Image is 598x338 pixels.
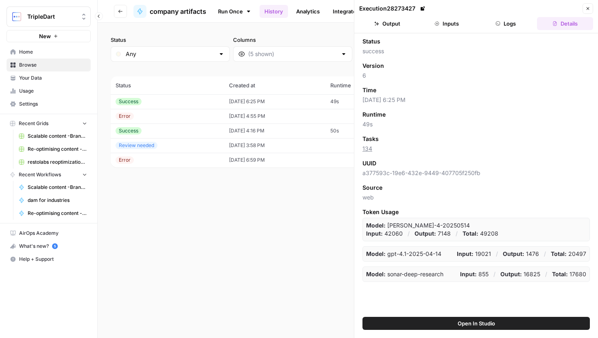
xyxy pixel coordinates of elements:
span: Tasks [362,135,379,143]
div: Error [116,113,134,120]
div: What's new? [7,240,90,252]
td: [DATE] 3:58 PM [224,138,325,153]
button: Help + Support [7,253,91,266]
strong: Output: [415,230,436,237]
span: web [362,193,590,201]
div: Success [116,127,142,134]
a: Integrate [328,5,361,18]
strong: Input: [457,250,474,257]
span: company artifacts [150,6,206,16]
th: Status [111,76,224,94]
button: Recent Grids [7,117,91,130]
p: sonar-deep-research [366,270,443,278]
strong: Model: [366,222,386,229]
strong: Total: [552,271,568,277]
a: History [260,5,288,18]
div: Success [116,98,142,105]
p: 19021 [457,250,491,258]
p: 7148 [415,230,451,238]
th: Runtime [325,76,393,94]
input: (5 shown) [248,50,337,58]
span: Usage [19,87,87,95]
span: success [362,47,590,55]
span: Settings [19,100,87,108]
a: Re-optimising content - revenuegrid Grid [15,143,91,156]
span: Scalable content -Brandlife Grid (1) [28,132,87,140]
p: 49208 [463,230,498,238]
a: 5 [52,243,58,249]
strong: Output: [500,271,522,277]
button: Details [537,17,593,30]
p: 17680 [552,270,586,278]
label: Status [111,36,230,44]
td: [DATE] 6:25 PM [224,94,325,109]
span: TripleDart [27,13,76,21]
a: Re-optimising content - revenuegrid [15,207,91,220]
button: Output [359,17,415,30]
a: AirOps Academy [7,227,91,240]
span: Status [362,37,380,45]
p: 1476 [503,250,539,258]
div: Review needed [116,142,157,149]
td: 49s [325,94,393,109]
a: Home [7,45,91,58]
strong: Input: [366,230,383,237]
button: What's new? 5 [7,240,91,253]
button: Recent Workflows [7,169,91,181]
span: AirOps Academy [19,230,87,237]
span: a377593c-19e6-432e-9449-407705f250fb [362,169,590,177]
span: Source [362,184,382,192]
strong: Model: [366,271,386,277]
text: 5 [54,244,56,248]
span: dam for industries [28,197,87,204]
td: 50s [325,123,393,138]
a: Scalable content -Brandlife [15,181,91,194]
div: Execution 28273427 [359,4,427,13]
a: Scalable content -Brandlife Grid (1) [15,130,91,143]
a: Browse [7,58,91,71]
span: Browse [19,61,87,69]
span: Re-optimising content - revenuegrid [28,210,87,217]
p: / [493,270,495,278]
a: Run Once [213,4,256,18]
p: / [456,230,458,238]
span: 6 [362,71,590,80]
span: Scalable content -Brandlife [28,184,87,191]
p: claude-sonnet-4-20250514 [366,221,470,230]
strong: Model: [366,250,386,257]
p: / [408,230,410,238]
span: Recent Workflows [19,171,61,178]
span: Home [19,48,87,56]
button: Logs [478,17,534,30]
a: Your Data [7,71,91,84]
strong: Output: [503,250,524,257]
td: [DATE] 4:16 PM [224,123,325,138]
input: Any [126,50,215,58]
label: Columns [233,36,352,44]
span: New [39,32,51,40]
a: Settings [7,97,91,110]
span: UUID [362,159,376,167]
strong: Input: [460,271,477,277]
p: / [496,250,498,258]
button: Workspace: TripleDart [7,6,91,27]
span: Re-optimising content - revenuegrid Grid [28,145,87,153]
span: [DATE] 6:25 PM [362,96,590,104]
a: company artifacts [133,5,206,18]
span: Runtime [362,110,386,119]
span: Open In Studio [458,319,495,327]
p: gpt-4.1-2025-04-14 [366,250,441,258]
span: Your Data [19,74,87,82]
button: New [7,30,91,42]
div: Error [116,156,134,164]
button: Open In Studio [362,317,590,330]
a: dam for industries [15,194,91,207]
p: / [545,270,547,278]
td: [DATE] 6:59 PM [224,153,325,167]
strong: Total: [551,250,567,257]
th: Created at [224,76,325,94]
p: 16825 [500,270,540,278]
p: 855 [460,270,489,278]
span: Token Usage [362,208,590,216]
span: (5 records) [111,62,585,76]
